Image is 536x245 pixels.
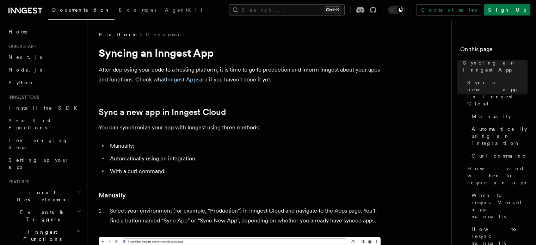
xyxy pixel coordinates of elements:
[108,141,381,151] li: Manually;
[8,105,81,111] span: Install the SDK
[467,79,528,107] span: Sync a new app in Inngest Cloud
[469,189,528,223] a: When to resync Vercel apps manually
[108,154,381,164] li: Automatically using an integration;
[460,45,528,56] h4: On this page
[464,162,528,189] a: How and when to resync an app
[388,6,405,14] button: Toggle dark mode
[8,67,42,73] span: Node.js
[472,113,511,120] span: Manually
[6,179,29,185] span: Features
[469,123,528,149] a: Automatically using an integration
[8,54,42,60] span: Next.js
[325,6,340,13] kbd: Ctrl+K
[6,154,83,173] a: Setting up your app
[146,31,185,38] a: Deployment
[464,76,528,110] a: Sync a new app in Inngest Cloud
[6,209,77,223] span: Events & Triggers
[115,2,161,19] a: Examples
[108,206,381,226] li: Select your environment (for example, "Production") in Inngest Cloud and navigate to the Apps pag...
[6,114,83,134] a: Your first Functions
[472,152,527,159] span: Curl command
[472,125,528,147] span: Automatically using an integration
[8,80,34,85] span: Python
[8,137,68,150] span: Leveraging Steps
[99,65,381,85] p: After deploying your code to a hosting platform, it is time to go to production and inform Innges...
[6,206,83,226] button: Events & Triggers
[469,110,528,123] a: Manually
[99,190,126,200] a: Manually
[467,165,528,186] span: How and when to resync an app
[99,107,226,117] a: Sync a new app in Inngest Cloud
[6,94,39,100] span: Inngest tour
[6,25,83,38] a: Home
[99,31,136,38] span: Platform
[99,123,381,133] p: You can synchronize your app with Inngest using three methods:
[8,118,50,130] span: Your first Functions
[6,76,83,89] a: Python
[484,4,530,16] a: Sign Up
[119,7,156,13] span: Examples
[161,2,207,19] a: AgentKit
[463,59,528,73] span: Syncing an Inngest App
[6,102,83,114] a: Install the SDK
[6,134,83,154] a: Leveraging Steps
[417,4,481,16] a: Contact sales
[99,47,381,59] h1: Syncing an Inngest App
[165,7,202,13] span: AgentKit
[6,189,77,203] span: Local Development
[472,192,528,220] span: When to resync Vercel apps manually
[6,44,36,49] span: Quick start
[6,186,83,206] button: Local Development
[460,56,528,76] a: Syncing an Inngest App
[108,166,381,176] li: With a curl command.
[6,51,83,63] a: Next.js
[229,4,345,16] button: Search...Ctrl+K
[48,2,115,20] a: Documentation
[8,28,28,35] span: Home
[52,7,110,13] span: Documentation
[6,228,76,243] span: Inngest Functions
[6,63,83,76] a: Node.js
[8,157,69,170] span: Setting up your app
[166,76,199,83] a: Inngest Apps
[469,149,528,162] a: Curl command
